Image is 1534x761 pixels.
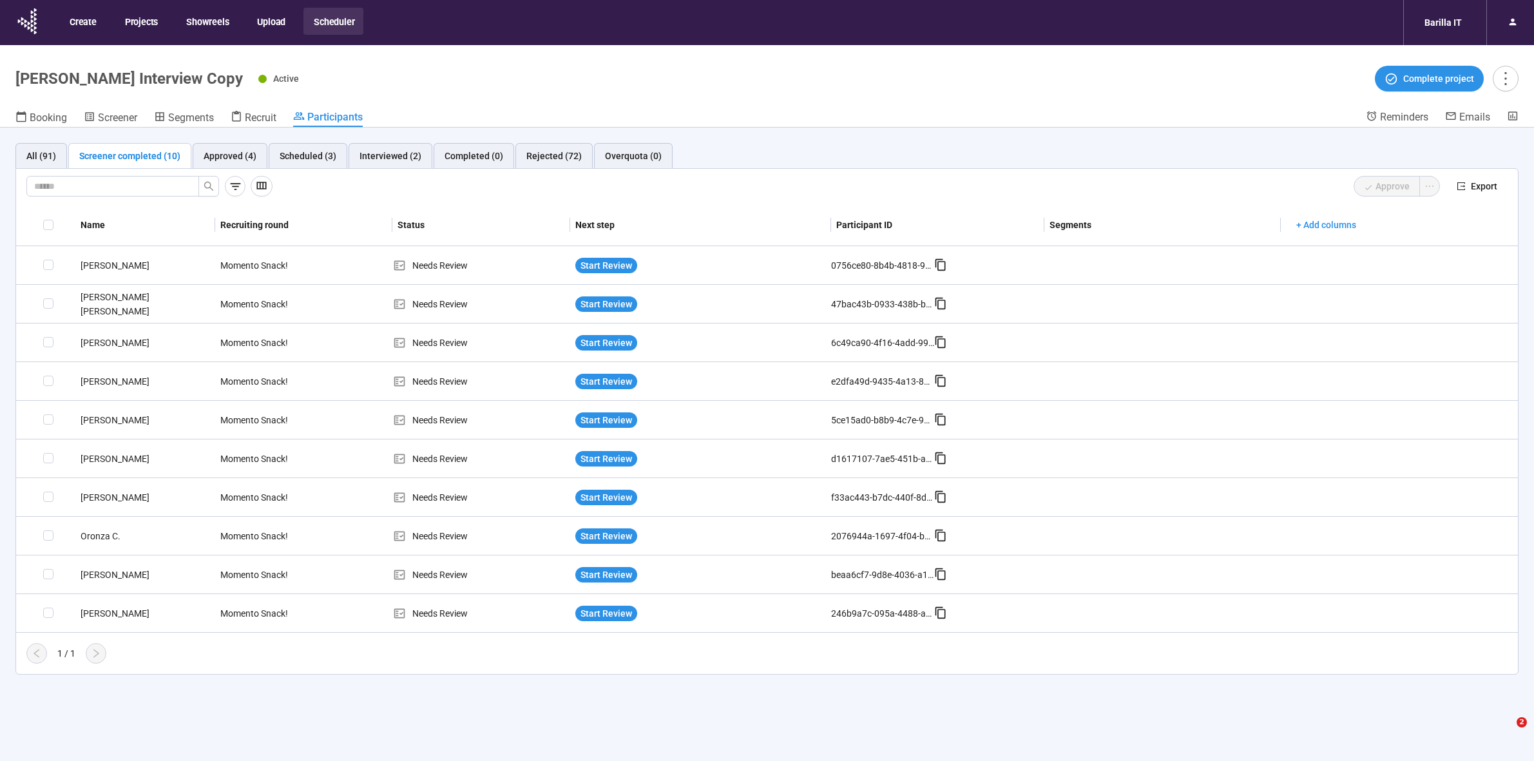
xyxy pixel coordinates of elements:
div: Needs Review [393,258,571,273]
a: Segments [154,110,214,127]
div: Approved (4) [204,149,256,163]
span: + Add columns [1296,218,1356,232]
button: more [1493,66,1519,92]
th: Next step [570,204,831,246]
div: [PERSON_NAME] [75,413,215,427]
span: Start Review [580,374,632,389]
div: Needs Review [393,413,571,427]
div: Momento Snack! [215,485,312,510]
span: Screener [98,111,137,124]
button: Start Review [575,374,637,389]
div: 47bac43b-0933-438b-bc4e-d8e3bb1e309c [831,297,934,311]
h1: [PERSON_NAME] Interview Copy [15,70,243,88]
span: left [32,648,42,659]
a: Recruit [231,110,276,127]
a: Participants [293,110,363,127]
div: 2076944a-1697-4f04-b966-4762eb4394d2 [831,529,934,543]
span: Start Review [580,258,632,273]
button: Projects [115,8,167,35]
div: Needs Review [393,490,571,505]
th: Participant ID [831,204,1044,246]
div: Momento Snack! [215,563,312,587]
span: export [1457,182,1466,191]
div: 6c49ca90-4f16-4add-99f7-e9e903896150 [831,336,934,350]
button: Start Review [575,258,637,273]
button: exportExport [1446,176,1508,197]
th: Name [75,204,215,246]
span: search [204,181,214,191]
span: Recruit [245,111,276,124]
button: Showreels [176,8,238,35]
button: Start Review [575,490,637,505]
span: Start Review [580,568,632,582]
div: [PERSON_NAME] [75,452,215,466]
button: Start Review [575,567,637,583]
a: Emails [1445,110,1490,126]
th: Segments [1044,204,1281,246]
span: Start Review [580,529,632,543]
div: Needs Review [393,568,571,582]
div: 5ce15ad0-b8b9-4c7e-9bac-d88fe6826145 [831,413,934,427]
div: Momento Snack! [215,601,312,626]
div: Needs Review [393,606,571,621]
div: Momento Snack! [215,292,312,316]
th: Recruiting round [215,204,393,246]
div: 0756ce80-8b4b-4818-9692-0be4b755dd08 [831,258,934,273]
div: Oronza C. [75,529,215,543]
button: left [26,643,47,664]
div: Scheduled (3) [280,149,336,163]
span: more [1497,70,1514,87]
a: Reminders [1366,110,1428,126]
span: Start Review [580,606,632,621]
th: Status [392,204,570,246]
span: 2 [1517,717,1527,727]
div: Overquota (0) [605,149,662,163]
button: Start Review [575,606,637,621]
iframe: Intercom live chat [1490,717,1521,748]
button: search [198,176,219,197]
span: Start Review [580,297,632,311]
div: [PERSON_NAME] [75,336,215,350]
span: Export [1471,179,1497,193]
button: Start Review [575,412,637,428]
span: Active [273,73,299,84]
div: [PERSON_NAME] [75,490,215,505]
button: Scheduler [303,8,363,35]
div: 246b9a7c-095a-4488-a7ac-3eb076ff1b95 [831,606,934,621]
div: Momento Snack! [215,253,312,278]
div: Momento Snack! [215,524,312,548]
span: Booking [30,111,67,124]
button: Start Review [575,528,637,544]
div: [PERSON_NAME] [75,606,215,621]
span: Emails [1459,111,1490,123]
div: Momento Snack! [215,369,312,394]
span: Participants [307,111,363,123]
div: Needs Review [393,297,571,311]
div: Momento Snack! [215,447,312,471]
div: d1617107-7ae5-451b-ad1a-4bed906c7c20 [831,452,934,466]
div: [PERSON_NAME] [75,258,215,273]
div: Interviewed (2) [360,149,421,163]
div: 1 / 1 [57,646,75,660]
button: right [86,643,106,664]
div: All (91) [26,149,56,163]
span: Segments [168,111,214,124]
div: [PERSON_NAME] [PERSON_NAME] [75,290,215,318]
div: [PERSON_NAME] [75,374,215,389]
div: Momento Snack! [215,408,312,432]
div: f33ac443-b7dc-440f-8d94-4cbdc030dd1b [831,490,934,505]
span: Reminders [1380,111,1428,123]
span: Start Review [580,413,632,427]
span: right [91,648,101,659]
div: Screener completed (10) [79,149,180,163]
div: Completed (0) [445,149,503,163]
div: Needs Review [393,336,571,350]
span: Start Review [580,336,632,350]
button: Create [59,8,106,35]
a: Screener [84,110,137,127]
span: Start Review [580,490,632,505]
button: Start Review [575,296,637,312]
div: beaa6cf7-9d8e-4036-a126-97847973bffc [831,568,934,582]
a: Booking [15,110,67,127]
button: Complete project [1375,66,1484,92]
